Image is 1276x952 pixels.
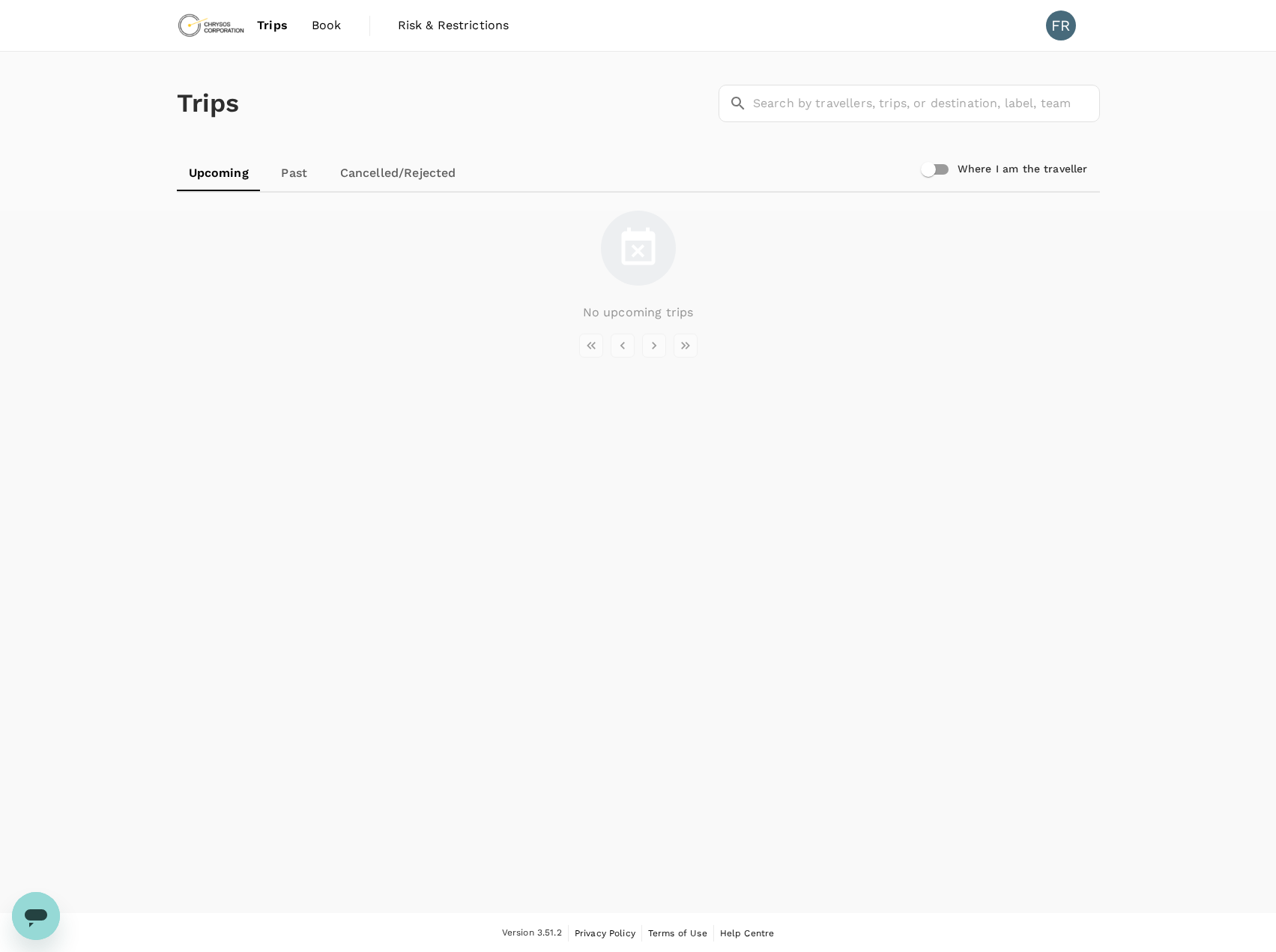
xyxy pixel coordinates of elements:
[575,334,701,358] nav: pagination navigation
[720,928,775,939] span: Help Centre
[1046,10,1076,40] div: FR
[177,9,246,42] img: Chrysos Corporation
[583,304,694,322] p: No upcoming trips
[575,925,635,942] a: Privacy Policy
[261,155,328,191] a: Past
[257,16,288,34] span: Trips
[312,16,342,34] span: Book
[648,928,707,939] span: Terms of Use
[177,155,261,191] a: Upcoming
[12,892,60,940] iframe: Button to launch messaging window
[648,925,707,942] a: Terms of Use
[575,928,635,939] span: Privacy Policy
[958,161,1088,178] h6: Where I am the traveller
[502,926,562,941] span: Version 3.51.2
[398,16,510,34] span: Risk & Restrictions
[753,85,1100,122] input: Search by travellers, trips, or destination, label, team
[328,155,468,191] a: Cancelled/Rejected
[177,52,240,155] h1: Trips
[720,925,775,942] a: Help Centre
